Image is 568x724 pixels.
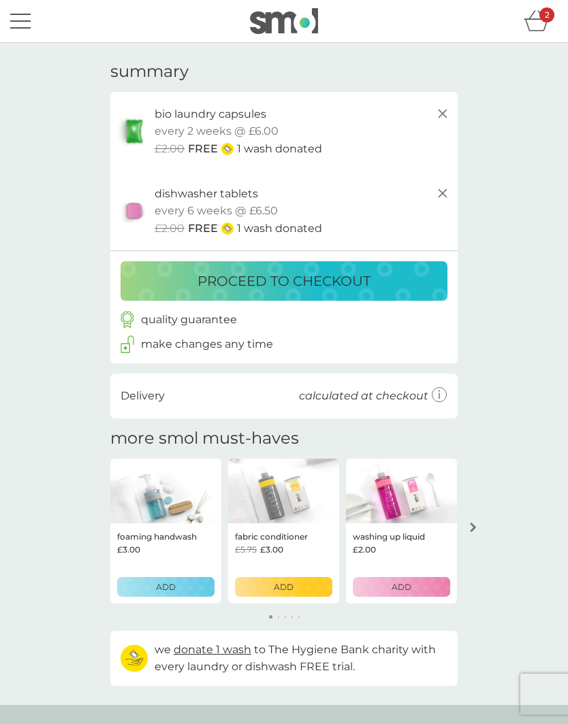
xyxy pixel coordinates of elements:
[155,122,279,140] p: every 2 weeks @ £6.00
[121,387,165,405] p: Delivery
[188,140,218,158] span: FREE
[155,105,266,123] p: bio laundry capsules
[235,543,257,556] span: £5.75
[353,543,376,556] span: £2.00
[110,429,299,448] h2: more smol must-haves
[10,8,31,34] button: menu
[198,270,370,292] p: proceed to checkout
[117,530,197,543] p: foaming handwash
[117,577,215,597] button: ADD
[188,220,218,237] span: FREE
[353,530,425,543] p: washing up liquid
[299,387,428,405] p: calculated at checkout
[155,185,258,203] p: dishwasher tablets
[155,641,447,676] p: we to The Hygiene Bank charity with every laundry or dishwash FREE trial.
[250,8,318,34] img: smol
[274,580,294,593] p: ADD
[155,202,278,220] p: every 6 weeks @ £6.50
[141,335,273,353] p: make changes any time
[141,311,237,329] p: quality guarantee
[237,140,322,158] p: 1 wash donated
[155,140,185,158] span: £2.00
[524,7,558,35] div: basket
[353,577,450,597] button: ADD
[110,62,189,82] h3: summary
[156,580,176,593] p: ADD
[117,543,140,556] span: £3.00
[392,580,411,593] p: ADD
[121,261,447,301] button: proceed to checkout
[235,577,332,597] button: ADD
[237,220,322,237] p: 1 wash donated
[174,643,251,656] span: donate 1 wash
[155,220,185,237] span: £2.00
[260,543,283,556] span: £3.00
[235,530,308,543] p: fabric conditioner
